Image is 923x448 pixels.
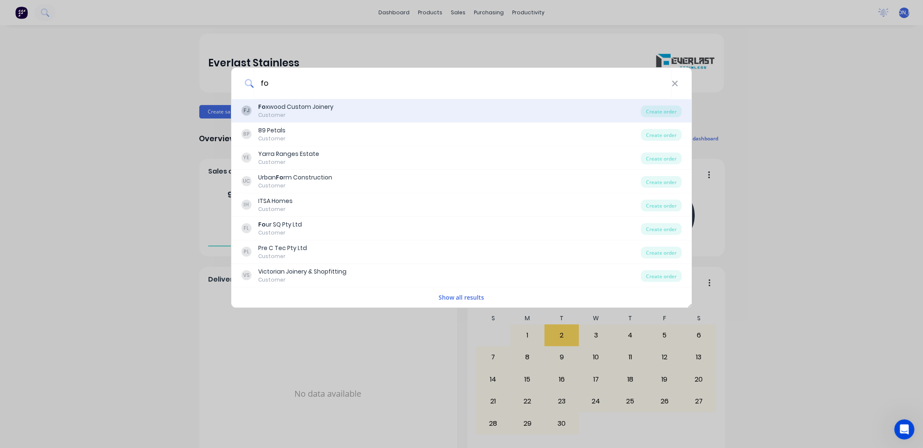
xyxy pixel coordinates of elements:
[258,229,302,237] div: Customer
[894,419,915,440] iframe: Intercom live chat
[241,270,251,280] div: VS
[254,68,672,99] input: Enter a customer name to create a new order...
[241,105,251,116] div: FJ
[241,247,251,257] div: PL
[241,129,251,139] div: 8P
[258,220,302,229] div: ur SQ Pty Ltd
[258,126,286,135] div: 89 Petals
[258,253,307,260] div: Customer
[241,223,251,233] div: FL
[258,267,346,276] div: Victorian Joinery & Shopfitting
[258,158,319,166] div: Customer
[258,173,332,182] div: Urban rm Construction
[641,223,682,235] div: Create order
[258,103,266,111] b: Fo
[641,153,682,164] div: Create order
[258,276,346,284] div: Customer
[258,182,332,190] div: Customer
[641,270,682,282] div: Create order
[641,200,682,211] div: Create order
[258,206,293,213] div: Customer
[276,173,283,182] b: Fo
[641,247,682,258] div: Create order
[258,197,293,206] div: ITSA Homes
[258,150,319,158] div: Yarra Ranges Estate
[241,153,251,163] div: YE
[641,105,682,117] div: Create order
[641,129,682,141] div: Create order
[258,244,307,253] div: Pre C Tec Pty Ltd
[258,220,266,229] b: Fo
[258,111,333,119] div: Customer
[641,176,682,188] div: Create order
[258,135,286,142] div: Customer
[241,176,251,186] div: UC
[258,103,333,111] div: xwood Custom Joinery
[436,293,487,302] button: Show all results
[241,200,251,210] div: IH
